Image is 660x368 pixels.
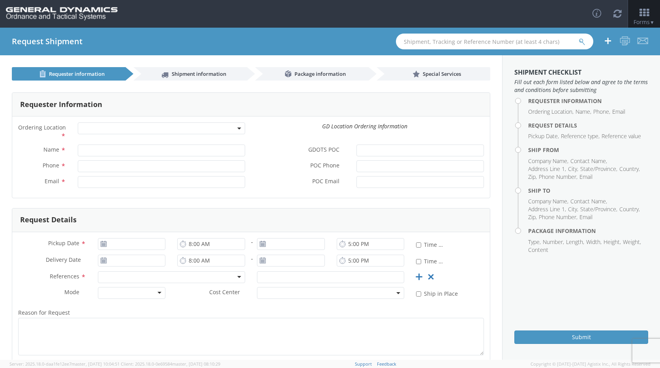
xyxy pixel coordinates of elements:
[528,238,541,246] li: Type
[604,238,621,246] li: Height
[312,177,339,186] span: POC Email
[514,330,648,344] button: Submit
[528,197,568,205] li: Company Name
[49,70,105,77] span: Requester information
[43,146,59,153] span: Name
[543,238,564,246] li: Number
[377,67,490,81] a: Special Services
[528,165,566,173] li: Address Line 1
[172,70,226,77] span: Shipment information
[570,197,607,205] li: Contact Name
[45,177,59,185] span: Email
[566,238,584,246] li: Length
[528,132,559,140] li: Pickup Date
[623,238,641,246] li: Weight
[12,37,82,46] h4: Request Shipment
[255,67,369,81] a: Package information
[416,259,421,264] input: Time Definite
[528,213,537,221] li: Zip
[528,173,537,181] li: Zip
[528,147,648,153] h4: Ship From
[20,101,102,109] h3: Requester Information
[593,108,610,116] li: Phone
[294,70,346,77] span: Package information
[64,288,79,296] span: Mode
[528,188,648,193] h4: Ship To
[172,361,220,367] span: master, [DATE] 08:10:29
[586,238,602,246] li: Width
[514,78,648,94] span: Fill out each form listed below and agree to the terms and conditions before submitting
[568,165,578,173] li: City
[619,165,640,173] li: Country
[539,173,577,181] li: Phone Number
[18,309,70,316] span: Reason for Request
[121,361,220,367] span: Client: 2025.18.0-0e69584
[416,240,444,249] label: Time Definite
[619,205,640,213] li: Country
[579,173,592,181] li: Email
[528,108,574,116] li: Ordering Location
[423,70,461,77] span: Special Services
[612,108,625,116] li: Email
[528,122,648,128] h4: Request Details
[528,157,568,165] li: Company Name
[568,205,578,213] li: City
[6,7,118,21] img: gd-ots-0c3321f2eb4c994f95cb.png
[416,256,444,265] label: Time Definite
[310,161,339,171] span: POC Phone
[580,205,617,213] li: State/Province
[20,216,77,224] h3: Request Details
[322,122,407,130] i: GD Location Ordering Information
[514,69,648,76] h3: Shipment Checklist
[308,146,339,155] span: GDOTS POC
[46,256,81,265] span: Delivery Date
[531,361,651,367] span: Copyright © [DATE]-[DATE] Agistix Inc., All Rights Reserved
[634,18,654,26] span: Forms
[50,272,79,280] span: References
[528,246,548,254] li: Content
[561,132,600,140] li: Reference type
[12,67,126,81] a: Requester information
[355,361,372,367] a: Support
[396,34,593,49] input: Shipment, Tracking or Reference Number (at least 4 chars)
[576,108,591,116] li: Name
[9,361,120,367] span: Server: 2025.18.0-daa1fe12ee7
[570,157,607,165] li: Contact Name
[377,361,396,367] a: Feedback
[416,291,421,297] input: Ship in Place
[71,361,120,367] span: master, [DATE] 10:04:51
[580,165,617,173] li: State/Province
[602,132,641,140] li: Reference value
[579,213,592,221] li: Email
[528,228,648,234] h4: Package Information
[528,205,566,213] li: Address Line 1
[43,161,59,169] span: Phone
[528,98,648,104] h4: Requester Information
[209,288,240,297] span: Cost Center
[48,239,79,247] span: Pickup Date
[416,289,459,298] label: Ship in Place
[539,213,577,221] li: Phone Number
[650,19,654,26] span: ▼
[18,124,66,131] span: Ordering Location
[416,242,421,248] input: Time Definite
[133,67,247,81] a: Shipment information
